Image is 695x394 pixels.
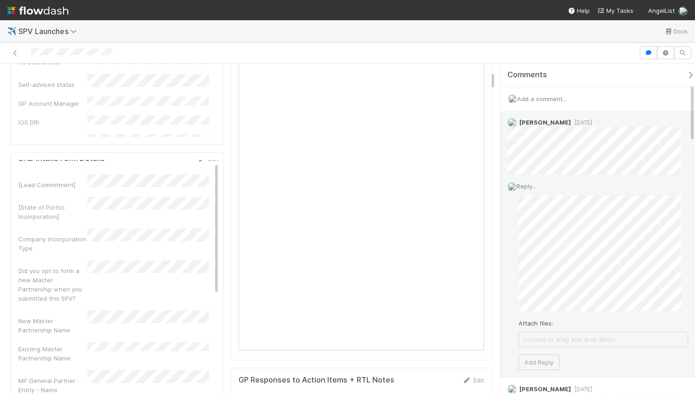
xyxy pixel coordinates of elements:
[571,119,592,126] span: [DATE]
[18,180,87,189] div: [Lead Commitment]
[597,7,633,14] span: My Tasks
[571,386,592,393] span: [DATE]
[18,316,87,335] div: New Master Partnership Name
[18,118,87,127] div: IOS DRI
[18,27,81,36] span: SPV Launches
[18,266,87,303] div: Did you opt to form a new Master Partnership when you submitted this SPV?
[519,119,571,126] span: [PERSON_NAME]
[18,344,87,363] div: Existing Master Partnership Name
[507,384,517,394] img: avatar_04f2f553-352a-453f-b9fb-c6074dc60769.png
[507,182,517,191] img: avatar_0a9e60f7-03da-485c-bb15-a40c44fcec20.png
[597,6,633,15] a: My Tasks
[197,155,219,162] a: Edit
[18,203,87,221] div: [State of Portco Incorporation]
[519,385,571,393] span: [PERSON_NAME]
[648,7,675,14] span: AngelList
[517,95,567,103] span: Add a comment...
[518,354,559,370] button: Add Reply
[517,183,536,190] span: Reply...
[462,377,484,384] a: Edit
[507,118,517,127] img: avatar_892eb56c-5b5a-46db-bf0b-2a9023d0e8f8.png
[18,80,87,89] div: Self-advised status
[664,26,688,37] a: Docs
[508,94,517,103] img: avatar_0a9e60f7-03da-485c-bb15-a40c44fcec20.png
[518,319,553,328] label: Attach files:
[7,3,68,18] img: logo-inverted-e16ddd16eac7371096b0.svg
[18,99,87,108] div: GP Account Manager
[7,27,17,35] span: ✈️
[239,376,394,385] h5: GP Responses to Action Items + RTL Notes
[507,70,547,80] span: Comments
[18,137,87,146] div: Ready to Launch DRI
[18,234,87,253] div: Company Incorporation Type
[519,332,688,347] span: Choose or drag and drop file(s)
[568,6,590,15] div: Help
[678,6,688,16] img: avatar_0a9e60f7-03da-485c-bb15-a40c44fcec20.png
